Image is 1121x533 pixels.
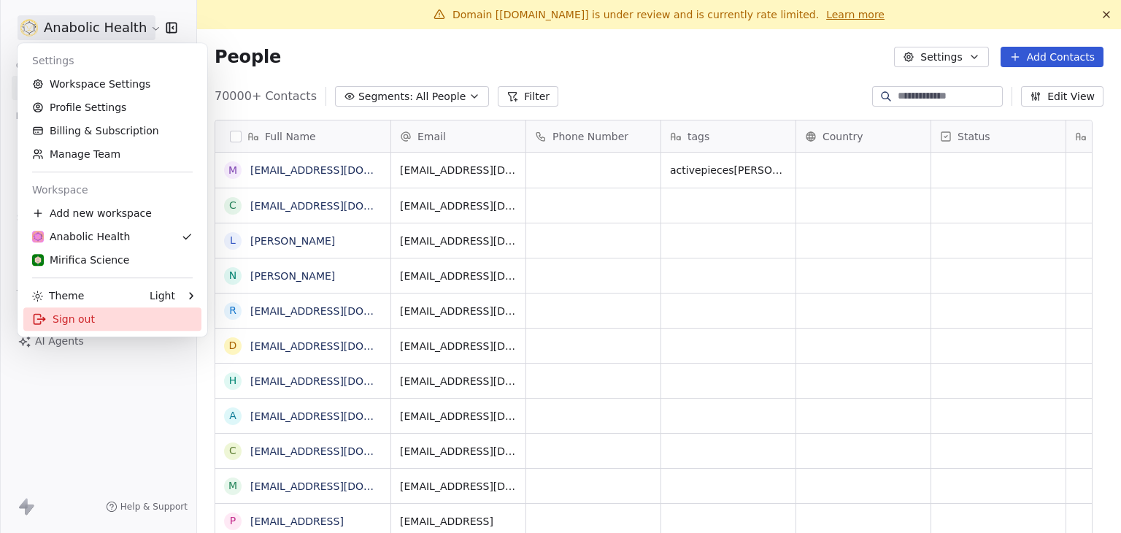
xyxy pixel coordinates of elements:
div: Add new workspace [23,202,201,225]
div: Mirifica Science [32,253,129,267]
a: Workspace Settings [23,72,201,96]
div: Workspace [23,178,201,202]
div: Light [150,288,175,303]
a: Manage Team [23,142,201,166]
div: Sign out [23,307,201,331]
a: Billing & Subscription [23,119,201,142]
div: Anabolic Health [32,229,130,244]
img: MIRIFICA%20science_logo_icon-big.png [32,254,44,266]
img: Anabolic-Health-Icon-192.png [32,231,44,242]
div: Settings [23,49,201,72]
a: Profile Settings [23,96,201,119]
div: Theme [32,288,84,303]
